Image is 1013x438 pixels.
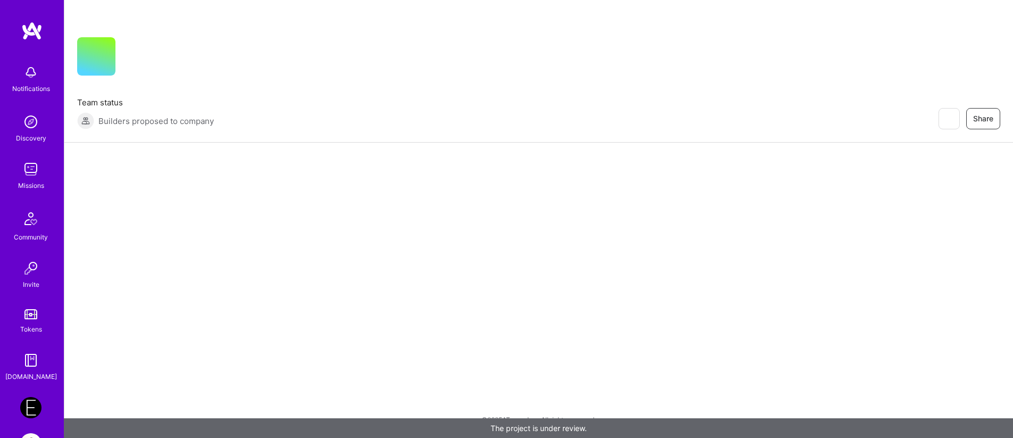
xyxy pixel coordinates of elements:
div: Missions [18,180,44,191]
a: Endeavor: Data Team- 3338DES275 [18,397,44,418]
span: Share [973,113,993,124]
span: Team status [77,97,214,108]
img: bell [20,62,41,83]
img: Invite [20,258,41,279]
div: Community [14,232,48,243]
div: Tokens [20,324,42,335]
div: Discovery [16,133,46,144]
img: guide book [20,350,41,371]
div: Invite [23,279,39,290]
img: tokens [24,309,37,319]
img: Endeavor: Data Team- 3338DES275 [20,397,41,418]
img: discovery [20,111,41,133]
img: logo [21,21,43,40]
div: Notifications [12,83,50,94]
img: Builders proposed to company [77,112,94,129]
i: icon CompanyGray [128,54,137,63]
img: Community [18,206,44,232]
img: teamwork [20,159,41,180]
div: The project is under review. [64,418,1013,438]
button: Share [966,108,1000,129]
span: Builders proposed to company [98,115,214,127]
i: icon EyeClosed [944,114,953,123]
div: [DOMAIN_NAME] [5,371,57,382]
